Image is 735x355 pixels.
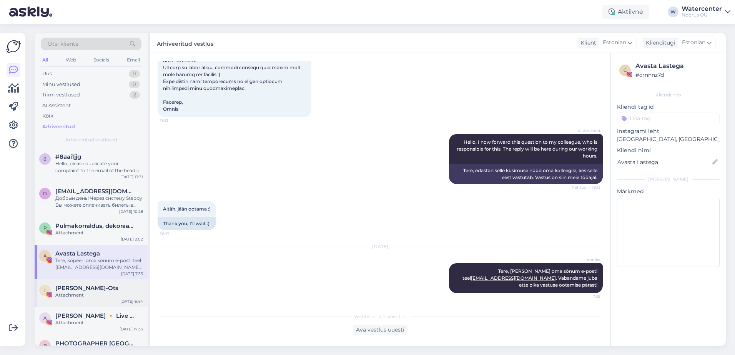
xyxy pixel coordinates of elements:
[120,174,143,180] div: [DATE] 17:31
[42,102,71,109] div: AI Assistent
[577,39,596,47] div: Klient
[92,55,111,65] div: Socials
[160,231,189,236] span: 19:47
[682,6,722,12] div: Watercenter
[43,343,47,348] span: P
[158,243,603,250] div: [DATE]
[617,91,720,98] div: Kliendi info
[602,5,649,19] div: Aktiivne
[42,91,80,99] div: Tiimi vestlused
[55,319,143,326] div: Attachment
[125,55,141,65] div: Email
[42,112,53,120] div: Kõik
[617,146,720,154] p: Kliendi nimi
[41,55,50,65] div: All
[119,209,143,214] div: [DATE] 10:28
[55,340,135,347] span: PHOTOGRAPHER TALLINN
[668,7,678,17] div: W
[44,287,46,293] span: I
[160,118,189,123] span: 19:13
[603,38,626,47] span: Estonian
[55,250,100,257] span: Avasta Lastega
[354,313,407,320] span: Vestlus on arhiveeritud
[64,55,78,65] div: Web
[43,315,47,321] span: A
[158,217,216,230] div: Thank you, I'll wait :)
[449,164,603,184] div: Tere, edastan selle küsimuse nüüd oma kolleegile, kes selle eest vastutab. Vastus on siin meie tö...
[353,325,407,335] div: Ava vestlus uuesti
[6,39,21,54] img: Askly Logo
[643,39,675,47] div: Klienditugi
[43,253,47,259] span: A
[55,188,135,195] span: dgns10@mail.ru
[572,184,600,190] span: Nähtud ✓ 19:13
[55,312,135,319] span: Annee Kàlinen 🔸 Live music performer 🔸 Digi turundus
[617,135,720,143] p: [GEOGRAPHIC_DATA], [GEOGRAPHIC_DATA]
[55,160,143,174] div: Hello, please duplicate your complaint to the email of the head of the water and bath complex: [E...
[617,113,720,124] input: Lisa tag
[617,176,720,183] div: [PERSON_NAME]
[121,236,143,242] div: [DATE] 9:02
[682,38,705,47] span: Estonian
[120,299,143,304] div: [DATE] 6:44
[617,103,720,111] p: Kliendi tag'id
[55,153,81,160] span: #8aai1jjg
[121,271,143,277] div: [DATE] 7:35
[43,225,47,231] span: P
[55,195,143,209] div: Добрый день! Через систему Stebby Вы можете оплачивать билеты в нашем водно-юанном комлпексе и в ...
[617,127,720,135] p: Instagrami leht
[42,70,52,78] div: Uus
[43,191,47,196] span: d
[157,38,213,48] label: Arhiveeritud vestlus
[55,285,118,292] span: Irjana Viitkin-Ots
[457,139,599,159] span: Hello, I now forward this question to my colleague, who is responsible for this. The reply will b...
[120,326,143,332] div: [DATE] 17:33
[635,71,717,79] div: # crnnnz7d
[129,70,140,78] div: 0
[42,81,80,88] div: Minu vestlused
[129,81,140,88] div: 0
[55,222,135,229] span: Pulmakorraldus, dekoraator / Организация, оформление свадьбы
[617,187,720,196] p: Märkmed
[682,6,730,18] a: WatercenterNoorus OÜ
[617,158,711,166] input: Lisa nimi
[55,292,143,299] div: Attachment
[624,67,627,73] span: c
[572,257,600,263] span: Annika
[43,156,47,162] span: 8
[572,294,600,299] span: 7:35
[572,128,600,134] span: AI Assistent
[42,123,75,131] div: Arhiveeritud
[55,229,143,236] div: Attachment
[682,12,722,18] div: Noorus OÜ
[471,275,556,281] a: [EMAIL_ADDRESS][DOMAIN_NAME]
[55,257,143,271] div: Tere, kopeeri oma sõnum e-posti teel [EMAIL_ADDRESS][DOMAIN_NAME] . Vabandame juba ette pika vast...
[48,40,78,48] span: Otsi kliente
[635,61,717,71] div: Avasta Lastega
[65,136,117,143] span: Arhiveeritud vestlused
[163,206,211,212] span: Aitäh, jään ootama :)
[130,91,140,99] div: 2
[462,268,599,288] span: Tere, [PERSON_NAME] oma sõnum e-posti teel . Vabandame juba ette pika vastuse ootamise pärast!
